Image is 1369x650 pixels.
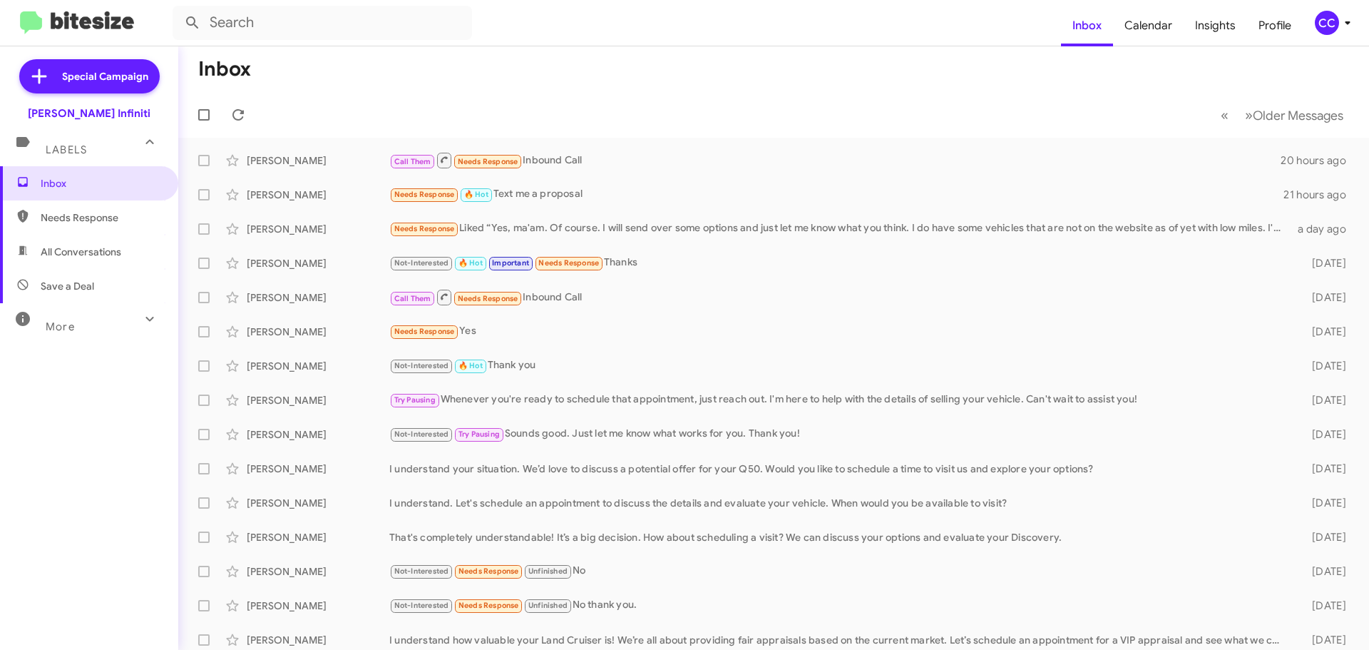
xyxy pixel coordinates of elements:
div: Inbound Call [389,151,1281,169]
div: No thank you. [389,597,1289,614]
span: Call Them [394,294,431,303]
a: Insights [1184,5,1247,46]
span: Not-Interested [394,601,449,610]
div: 20 hours ago [1281,153,1358,168]
span: Needs Response [394,224,455,233]
span: Unfinished [528,601,568,610]
div: [DATE] [1289,393,1358,407]
span: Important [492,258,529,268]
span: Unfinished [528,567,568,576]
div: Text me a proposal [389,186,1283,203]
div: 21 hours ago [1283,188,1358,202]
div: [PERSON_NAME] [247,359,389,373]
div: [PERSON_NAME] [247,462,389,476]
a: Profile [1247,5,1303,46]
div: [DATE] [1289,496,1358,510]
nav: Page navigation example [1213,101,1352,130]
span: Needs Response [394,190,455,199]
span: Older Messages [1253,108,1343,123]
span: Needs Response [458,601,519,610]
span: Save a Deal [41,279,94,293]
div: No [389,563,1289,579]
span: All Conversations [41,245,121,259]
span: Not-Interested [394,430,449,439]
div: [PERSON_NAME] [247,599,389,613]
span: 🔥 Hot [458,361,483,370]
span: 🔥 Hot [464,190,488,199]
div: [PERSON_NAME] [247,530,389,544]
div: That's completely understandable! It’s a big decision. How about scheduling a visit? We can discu... [389,530,1289,544]
div: [DATE] [1289,530,1358,544]
span: « [1221,106,1229,124]
span: Try Pausing [394,395,436,405]
h1: Inbox [198,58,251,81]
div: I understand. Let's schedule an appointment to discuss the details and evaluate your vehicle. Whe... [389,496,1289,510]
div: [DATE] [1289,462,1358,476]
div: [PERSON_NAME] [247,325,389,339]
div: [DATE] [1289,564,1358,579]
div: [DATE] [1289,427,1358,442]
span: Try Pausing [458,430,500,439]
div: [PERSON_NAME] [247,256,389,270]
div: [PERSON_NAME] [247,427,389,442]
div: Whenever you're ready to schedule that appointment, just reach out. I'm here to help with the det... [389,392,1289,408]
span: Special Campaign [62,69,148,83]
div: Thank you [389,357,1289,374]
a: Calendar [1113,5,1184,46]
div: [PERSON_NAME] [247,188,389,202]
div: [PERSON_NAME] [247,222,389,236]
span: Not-Interested [394,258,449,268]
div: [PERSON_NAME] [247,564,389,579]
div: I understand how valuable your Land Cruiser is! We’re all about providing fair appraisals based o... [389,633,1289,647]
div: [DATE] [1289,633,1358,647]
div: Thanks [389,255,1289,271]
div: [PERSON_NAME] Infiniti [28,106,150,121]
div: Yes [389,323,1289,340]
div: Liked “Yes, ma'am. Of course. I will send over some options and just let me know what you think. ... [389,220,1289,237]
div: [DATE] [1289,359,1358,373]
div: Sounds good. Just let me know what works for you. Thank you! [389,426,1289,442]
div: a day ago [1289,222,1358,236]
span: Labels [46,143,87,156]
div: [DATE] [1289,599,1358,613]
button: Next [1236,101,1352,130]
span: Call Them [394,157,431,166]
a: Special Campaign [19,59,160,93]
span: Not-Interested [394,361,449,370]
input: Search [173,6,472,40]
button: Previous [1212,101,1237,130]
div: [PERSON_NAME] [247,496,389,510]
div: Inbound Call [389,288,1289,306]
span: More [46,320,75,333]
a: Inbox [1061,5,1113,46]
span: Needs Response [394,327,455,336]
span: Needs Response [538,258,599,268]
div: [DATE] [1289,290,1358,305]
span: Not-Interested [394,567,449,576]
span: Needs Response [458,294,518,303]
span: Needs Response [41,210,162,225]
div: I understand your situation. We’d love to discuss a potential offer for your Q50. Would you like ... [389,462,1289,476]
span: » [1245,106,1253,124]
button: CC [1303,11,1353,35]
div: [PERSON_NAME] [247,153,389,168]
span: Inbox [41,176,162,191]
div: [PERSON_NAME] [247,393,389,407]
span: Needs Response [458,567,519,576]
span: 🔥 Hot [458,258,483,268]
div: [DATE] [1289,325,1358,339]
div: [PERSON_NAME] [247,633,389,647]
div: CC [1315,11,1339,35]
div: [DATE] [1289,256,1358,270]
div: [PERSON_NAME] [247,290,389,305]
span: Needs Response [458,157,518,166]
